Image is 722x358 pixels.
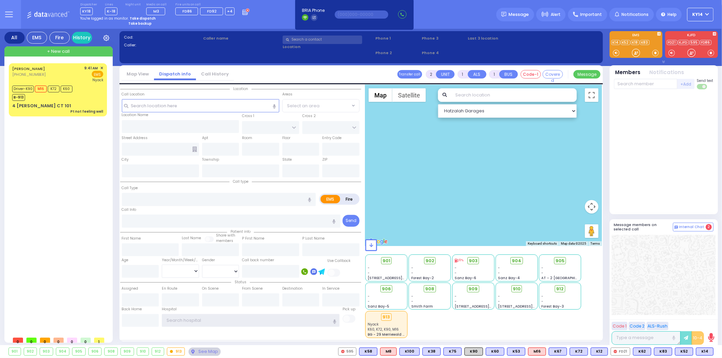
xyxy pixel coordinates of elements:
strong: Take backup [128,21,152,26]
span: FD92 [207,8,217,14]
label: City [122,157,129,162]
span: Select an area [287,103,320,109]
span: - [542,270,544,275]
label: Apt [202,135,208,141]
a: FD86 [700,40,712,45]
label: ZIP [322,157,327,162]
span: Other building occupants [192,147,197,152]
label: Cross 1 [242,113,254,119]
button: Code 2 [629,322,646,330]
span: Phone 2 [375,50,419,56]
span: [STREET_ADDRESS][PERSON_NAME] [455,304,519,309]
span: Forest Bay-3 [542,304,564,309]
h5: Message members on selected call [614,223,673,231]
button: Send [343,215,359,227]
span: 2 [706,224,712,230]
div: K90 [464,348,483,356]
span: KY14 [693,12,703,18]
span: 901 [382,258,390,264]
img: Google [367,237,389,246]
img: message.svg [501,12,506,17]
label: Pick up [343,307,355,312]
div: 904 [56,348,69,355]
button: KY14 [687,8,714,21]
span: - [368,270,370,275]
span: Internal Chat [679,225,704,229]
div: K53 [507,348,525,356]
a: K14 [611,40,620,45]
img: Logo [27,10,72,19]
label: Township [202,157,219,162]
label: Call Location [122,92,145,97]
span: Send text [697,78,714,83]
label: Caller name [203,36,280,41]
div: K75 [443,348,462,356]
input: Search location here [122,99,279,112]
span: - [411,270,413,275]
div: K67 [549,348,567,356]
span: - [455,270,457,275]
span: Nyack [368,322,379,327]
span: K60 [61,86,72,92]
label: En Route [162,286,177,291]
div: K38 [422,348,441,356]
img: red-radio-icon.svg [341,350,345,353]
label: Destination [282,286,303,291]
div: BLS [696,348,714,356]
span: K72 [48,86,60,92]
div: K83 [654,348,672,356]
span: Phone 3 [422,36,466,41]
label: Assigned [122,286,138,291]
button: Map camera controls [585,200,598,214]
span: 0 [53,338,64,343]
span: - [411,294,413,299]
span: Sanz Bay-4 [498,275,520,281]
a: K18 [631,40,639,45]
a: History [72,32,92,44]
a: Dispatch info [154,71,196,77]
label: Room [242,135,252,141]
a: KJFD [678,40,689,45]
label: Floor [282,135,290,141]
span: - [455,265,457,270]
label: Back Home [122,307,142,312]
span: - [542,299,544,304]
div: 910 [137,348,149,355]
span: 0 [40,338,50,343]
span: - [368,294,370,299]
span: Driver-K90 [12,86,34,92]
div: 908 [105,348,117,355]
div: Pt not feeling well [70,109,103,114]
button: Members [615,69,641,76]
label: EMS [610,33,662,38]
div: K60 [486,348,504,356]
a: [PERSON_NAME] [12,66,45,71]
label: Medic on call [146,3,168,7]
label: Call back number [242,258,274,263]
div: Fire [49,32,70,44]
span: - [368,265,370,270]
span: Message [509,11,529,18]
label: Location [283,44,373,50]
div: 909 [121,348,134,355]
label: Cross 2 [302,113,316,119]
span: - [455,294,457,299]
span: Status [231,279,250,285]
a: Map View [122,71,154,77]
span: Call type [229,179,252,184]
label: Street Address [122,135,148,141]
label: Age [122,258,129,263]
span: Help [668,12,677,18]
div: BLS [399,348,420,356]
div: K62 [633,348,651,356]
span: Sanz Bay-6 [455,275,476,281]
div: BLS [486,348,504,356]
span: [PHONE_NUMBER] [12,72,46,77]
div: See map [189,348,220,356]
div: 595 [338,348,356,356]
span: Important [580,12,602,18]
div: 913 [381,313,392,321]
img: red-radio-icon.svg [614,350,617,353]
span: 903 [469,258,478,264]
span: - [542,294,544,299]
